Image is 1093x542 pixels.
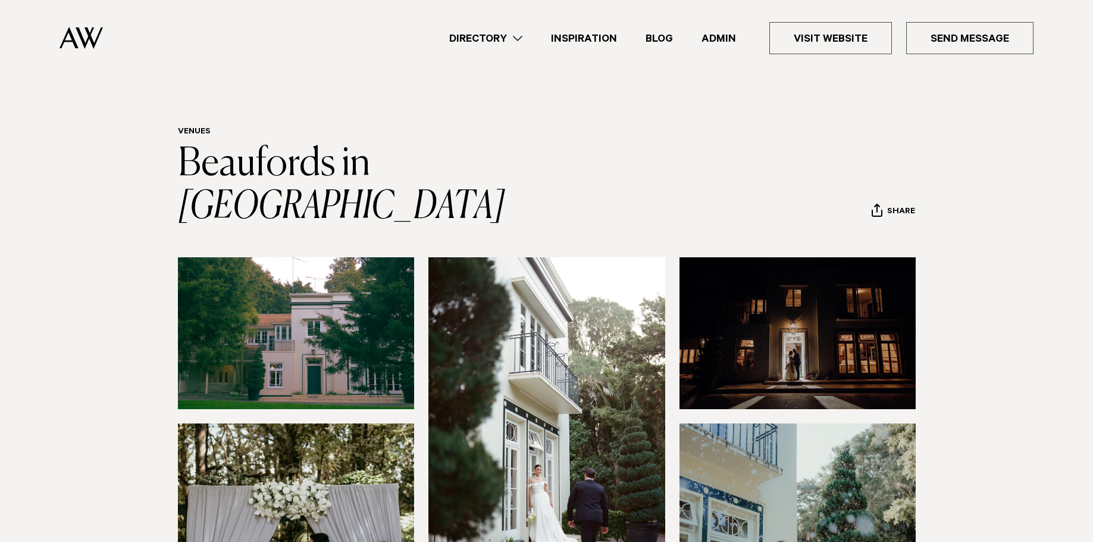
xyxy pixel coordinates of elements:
[679,257,916,409] img: Wedding couple at night in front of homestead
[537,30,631,46] a: Inspiration
[631,30,687,46] a: Blog
[871,203,916,221] button: Share
[178,145,505,226] a: Beaufords in [GEOGRAPHIC_DATA]
[178,257,415,409] img: Historic homestead at Beaufords in Totara Park
[59,27,103,49] img: Auckland Weddings Logo
[435,30,537,46] a: Directory
[906,22,1034,54] a: Send Message
[769,22,892,54] a: Visit Website
[687,30,750,46] a: Admin
[887,207,915,218] span: Share
[178,127,211,137] a: Venues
